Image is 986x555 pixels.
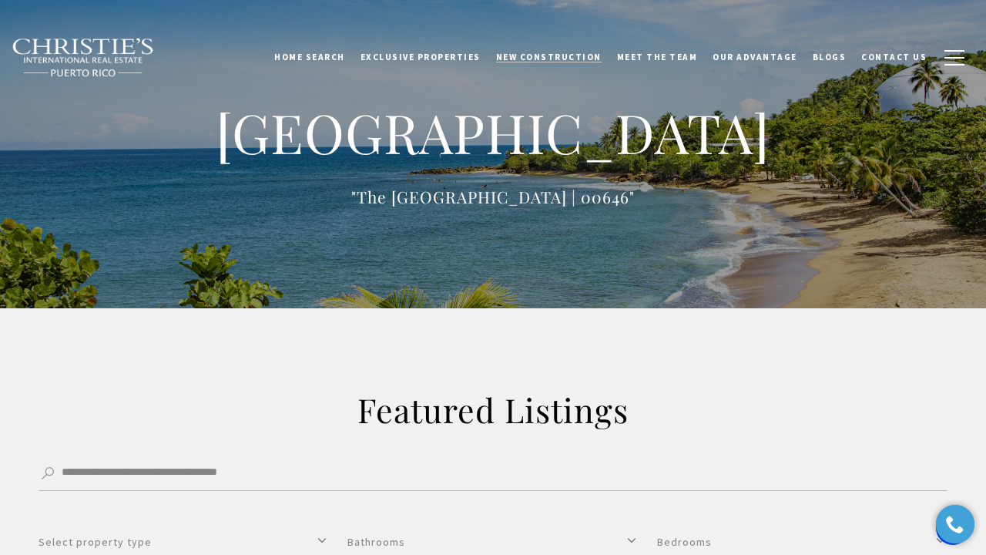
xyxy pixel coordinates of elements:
[705,38,805,76] a: Our Advantage
[39,456,947,491] input: Search by Address, City, or Neighborhood
[805,38,854,76] a: Blogs
[185,99,801,166] h1: [GEOGRAPHIC_DATA]
[353,38,488,76] a: Exclusive Properties
[185,184,801,210] p: "The [GEOGRAPHIC_DATA] | 00646"
[488,38,609,76] a: New Construction
[713,52,797,62] span: Our Advantage
[162,388,824,432] h2: Featured Listings
[609,38,706,76] a: Meet the Team
[267,38,353,76] a: Home Search
[12,38,155,78] img: Christie's International Real Estate black text logo
[813,52,847,62] span: Blogs
[934,35,974,80] button: button
[861,52,927,62] span: Contact Us
[496,52,602,62] span: New Construction
[361,52,481,62] span: Exclusive Properties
